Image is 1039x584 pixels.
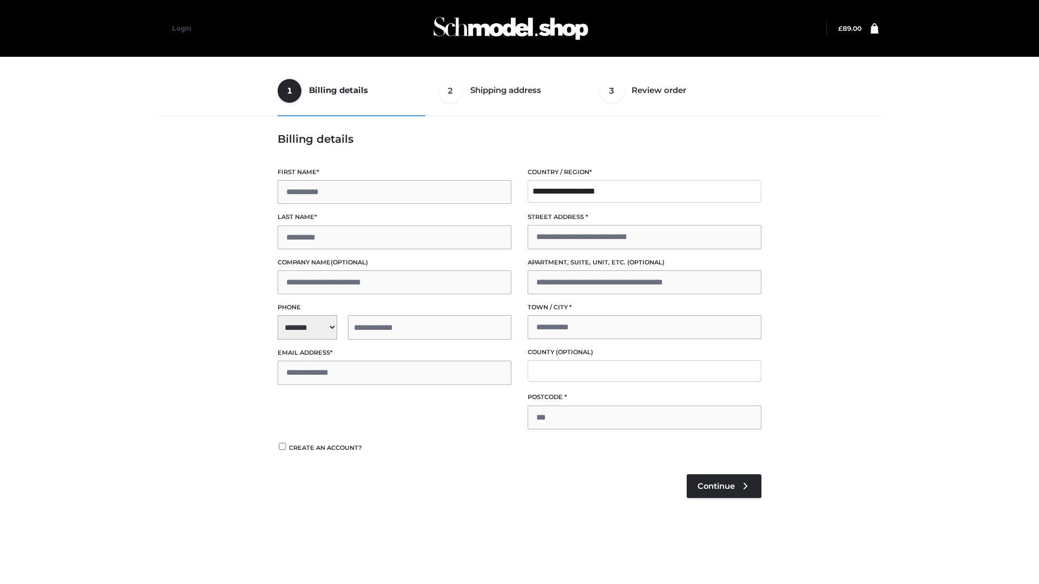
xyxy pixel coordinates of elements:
[528,347,761,357] label: County
[278,257,511,268] label: Company name
[528,302,761,313] label: Town / City
[278,443,287,450] input: Create an account?
[528,392,761,402] label: Postcode
[172,24,191,32] a: Login
[430,7,592,50] img: Schmodel Admin 964
[556,348,593,356] span: (optional)
[278,212,511,222] label: Last name
[838,24,843,32] span: £
[528,257,761,268] label: Apartment, suite, unit, etc.
[278,348,511,358] label: Email address
[838,24,862,32] bdi: 89.00
[698,481,735,491] span: Continue
[289,444,362,452] span: Create an account?
[278,167,511,177] label: First name
[528,212,761,222] label: Street address
[838,24,862,32] a: £89.00
[687,474,761,498] a: Continue
[528,167,761,177] label: Country / Region
[331,258,368,266] span: (optional)
[278,302,511,313] label: Phone
[627,258,665,266] span: (optional)
[278,132,761,145] h3: Billing details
